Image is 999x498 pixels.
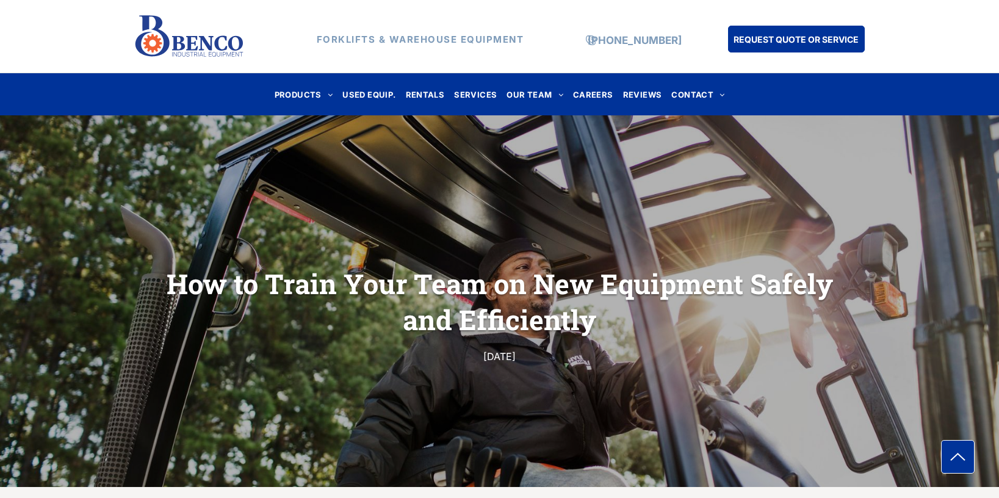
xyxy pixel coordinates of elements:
[588,34,682,46] a: [PHONE_NUMBER]
[337,86,400,103] a: USED EQUIP.
[401,86,450,103] a: RENTALS
[273,348,727,365] div: [DATE]
[270,86,338,103] a: PRODUCTS
[164,264,835,339] h1: How to Train Your Team on New Equipment Safely and Efficiently
[728,26,865,52] a: REQUEST QUOTE OR SERVICE
[449,86,502,103] a: SERVICES
[502,86,568,103] a: OUR TEAM
[618,86,667,103] a: REVIEWS
[317,34,524,45] strong: FORKLIFTS & WAREHOUSE EQUIPMENT
[568,86,618,103] a: CAREERS
[734,28,859,51] span: REQUEST QUOTE OR SERVICE
[666,86,729,103] a: CONTACT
